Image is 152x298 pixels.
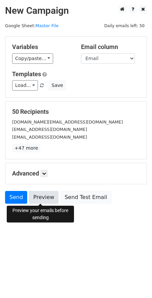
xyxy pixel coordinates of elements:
a: Copy/paste... [12,53,53,64]
div: Preview your emails before sending [7,206,74,222]
small: [EMAIL_ADDRESS][DOMAIN_NAME] [12,127,87,132]
small: [EMAIL_ADDRESS][DOMAIN_NAME] [12,135,87,140]
span: Daily emails left: 50 [102,22,147,30]
h5: Variables [12,43,71,51]
a: Daily emails left: 50 [102,23,147,28]
a: Master File [35,23,59,28]
a: Preview [29,191,59,204]
button: Save [48,80,66,91]
a: +47 more [12,144,40,152]
iframe: Chat Widget [118,266,152,298]
a: Templates [12,70,41,78]
h5: Email column [81,43,140,51]
a: Send [5,191,27,204]
h2: New Campaign [5,5,147,16]
a: Load... [12,80,38,91]
h5: 50 Recipients [12,108,140,115]
small: [DOMAIN_NAME][EMAIL_ADDRESS][DOMAIN_NAME] [12,119,123,125]
h5: Advanced [12,170,140,177]
small: Google Sheet: [5,23,59,28]
a: Send Test Email [60,191,111,204]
